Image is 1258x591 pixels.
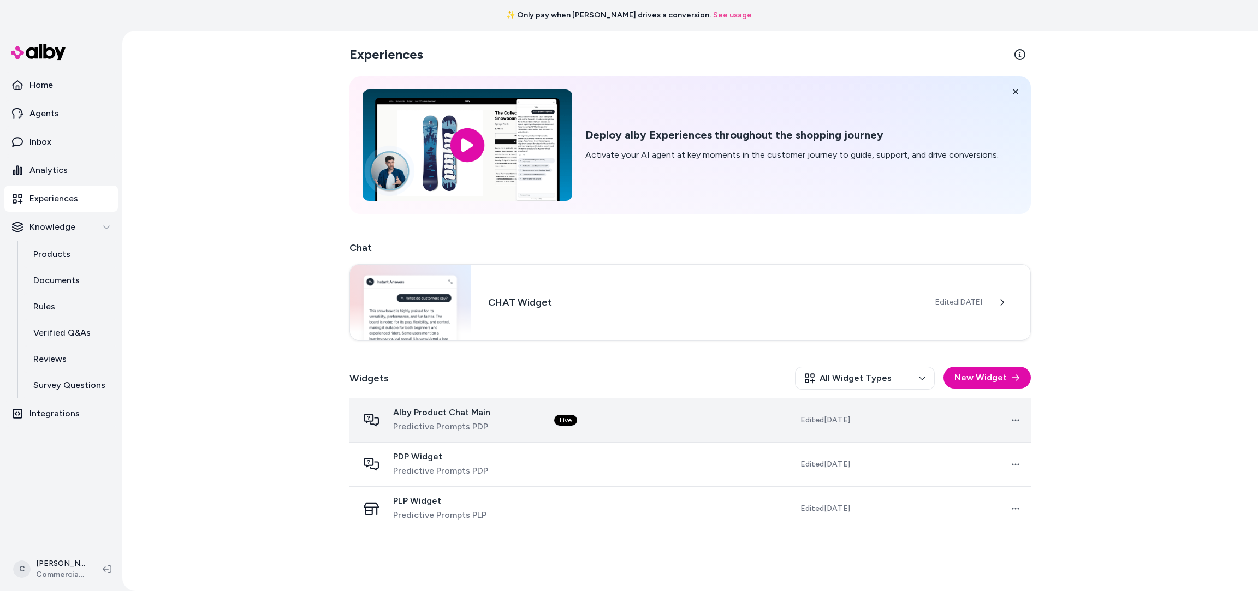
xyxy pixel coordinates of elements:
[22,346,118,372] a: Reviews
[29,107,59,120] p: Agents
[33,274,80,287] p: Documents
[506,10,711,21] span: ✨ Only pay when [PERSON_NAME] drives a conversion.
[22,294,118,320] a: Rules
[29,79,53,92] p: Home
[33,326,91,339] p: Verified Q&As
[29,192,78,205] p: Experiences
[393,464,488,477] span: Predictive Prompts PDP
[4,186,118,212] a: Experiences
[29,135,51,148] p: Inbox
[4,129,118,155] a: Inbox
[33,300,55,313] p: Rules
[713,10,752,21] a: See usage
[935,297,982,308] span: Edited [DATE]
[7,552,94,587] button: C[PERSON_NAME]Commercial Cleaning Depot
[4,401,118,427] a: Integrations
[800,503,850,514] span: Edited [DATE]
[36,558,85,569] p: [PERSON_NAME]
[29,164,68,177] p: Analytics
[22,267,118,294] a: Documents
[22,241,118,267] a: Products
[4,72,118,98] a: Home
[13,560,31,578] span: C
[349,240,1031,255] h2: Chat
[554,415,577,426] div: Live
[393,407,490,418] span: Alby Product Chat Main
[349,371,389,386] h2: Widgets
[800,459,850,470] span: Edited [DATE]
[29,220,75,234] p: Knowledge
[349,46,423,63] h2: Experiences
[585,148,999,162] p: Activate your AI agent at key moments in the customer journey to guide, support, and drive conver...
[800,415,850,426] span: Edited [DATE]
[4,214,118,240] button: Knowledge
[393,420,490,433] span: Predictive Prompts PDP
[393,509,486,522] span: Predictive Prompts PLP
[4,100,118,127] a: Agents
[795,367,935,390] button: All Widget Types
[350,265,471,340] img: Chat widget
[22,320,118,346] a: Verified Q&As
[33,353,67,366] p: Reviews
[33,379,105,392] p: Survey Questions
[36,569,85,580] span: Commercial Cleaning Depot
[349,264,1031,341] a: Chat widgetCHAT WidgetEdited[DATE]
[488,295,918,310] h3: CHAT Widget
[585,128,999,142] h2: Deploy alby Experiences throughout the shopping journey
[22,372,118,398] a: Survey Questions
[4,157,118,183] a: Analytics
[11,44,66,60] img: alby Logo
[393,496,486,506] span: PLP Widget
[393,451,488,462] span: PDP Widget
[29,407,80,420] p: Integrations
[33,248,70,261] p: Products
[943,367,1031,389] button: New Widget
